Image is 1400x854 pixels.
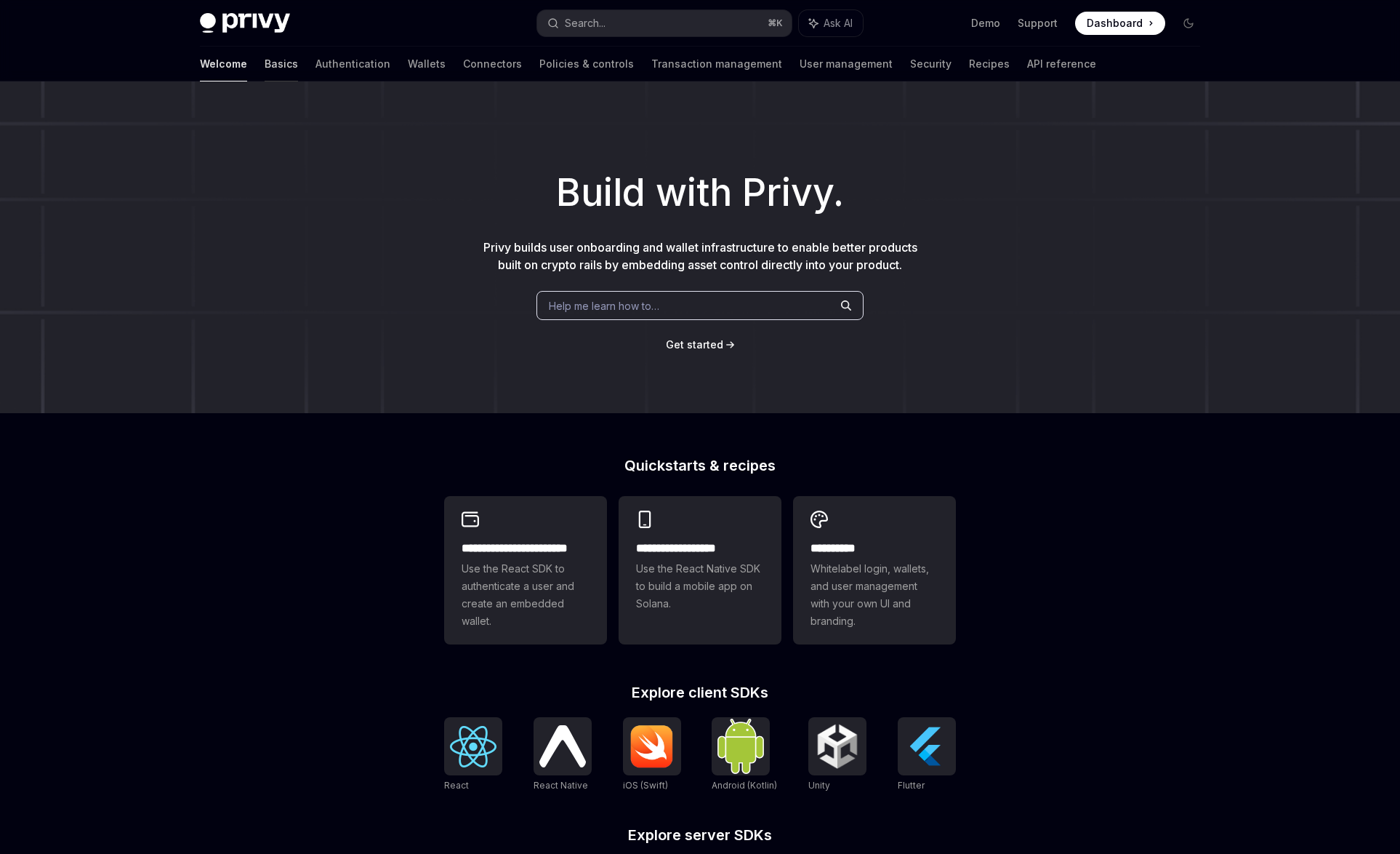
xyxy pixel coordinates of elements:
[814,723,861,770] img: Unity
[444,458,956,473] h2: Quickstarts & recipes
[810,560,938,630] span: Whitelabel login, wallets, and user management with your own UI and branding.
[200,13,290,33] img: dark logo
[200,47,247,81] a: Welcome
[315,47,390,81] a: Authentication
[1177,12,1200,35] button: Toggle dark mode
[539,47,634,81] a: Policies & controls
[1087,16,1143,31] span: Dashboard
[1075,12,1165,35] a: Dashboard
[712,717,777,793] a: Android (Kotlin)Android (Kotlin)
[651,47,782,81] a: Transaction management
[1018,16,1058,31] a: Support
[444,828,956,842] h2: Explore server SDKs
[969,47,1010,81] a: Recipes
[808,717,866,793] a: UnityUnity
[717,719,764,773] img: Android (Kotlin)
[565,15,606,32] div: Search...
[824,16,853,31] span: Ask AI
[265,47,298,81] a: Basics
[619,496,781,645] a: **** **** **** ***Use the React Native SDK to build a mobile app on Solana.
[623,717,681,793] a: iOS (Swift)iOS (Swift)
[666,338,723,351] span: Get started
[623,780,668,791] span: iOS (Swift)
[712,780,777,791] span: Android (Kotlin)
[549,298,659,314] span: Help me learn how to…
[910,47,952,81] a: Security
[539,725,586,767] img: React Native
[483,240,917,272] span: Privy builds user onboarding and wallet infrastructure to enable better products built on crypto ...
[537,10,792,36] button: Search...⌘K
[408,47,446,81] a: Wallets
[636,560,764,612] span: Use the React Native SDK to build a mobile app on Solana.
[450,726,496,767] img: React
[462,560,590,630] span: Use the React SDK to authenticate a user and create an embedded wallet.
[444,717,502,793] a: ReactReact
[534,780,588,791] span: React Native
[463,47,522,81] a: Connectors
[666,338,723,352] a: Get started
[768,17,783,29] span: ⌘ K
[808,780,830,791] span: Unity
[534,717,592,793] a: React NativeReact Native
[793,496,956,645] a: **** *****Whitelabel login, wallets, and user management with your own UI and branding.
[800,47,893,81] a: User management
[898,780,925,791] span: Flutter
[898,717,956,793] a: FlutterFlutter
[799,10,863,36] button: Ask AI
[1027,47,1096,81] a: API reference
[629,725,675,768] img: iOS (Swift)
[971,16,1000,31] a: Demo
[444,780,469,791] span: React
[444,685,956,700] h2: Explore client SDKs
[904,723,950,770] img: Flutter
[23,164,1377,221] h1: Build with Privy.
